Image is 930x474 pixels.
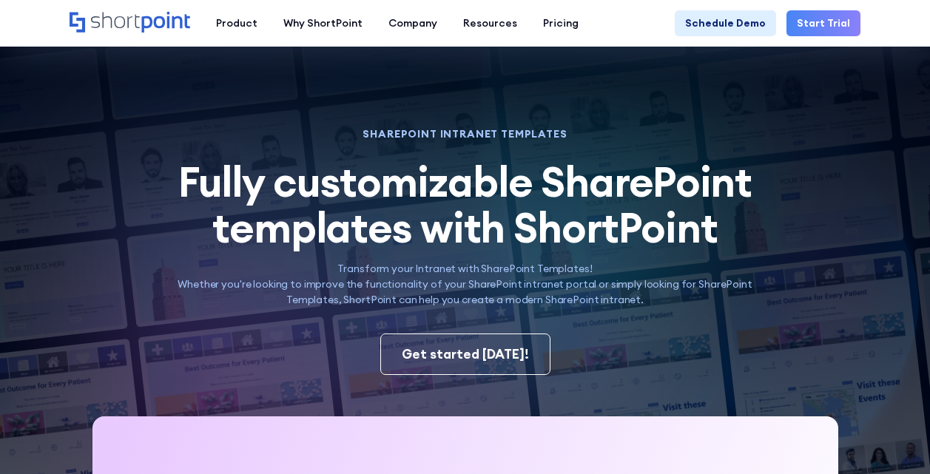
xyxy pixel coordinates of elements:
[463,16,517,31] div: Resources
[451,10,530,36] a: Resources
[543,16,579,31] div: Pricing
[162,261,768,308] p: Transform your Intranet with SharePoint Templates! Whether you're looking to improve the function...
[402,345,529,364] div: Get started [DATE]!
[786,10,860,36] a: Start Trial
[376,10,451,36] a: Company
[70,12,190,34] a: Home
[530,10,592,36] a: Pricing
[162,129,768,138] h1: SHAREPOINT INTRANET TEMPLATES
[380,334,550,375] a: Get started [DATE]!
[283,16,363,31] div: Why ShortPoint
[178,155,752,254] span: Fully customizable SharePoint templates with ShortPoint
[271,10,376,36] a: Why ShortPoint
[216,16,257,31] div: Product
[388,16,437,31] div: Company
[675,10,776,36] a: Schedule Demo
[203,10,271,36] a: Product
